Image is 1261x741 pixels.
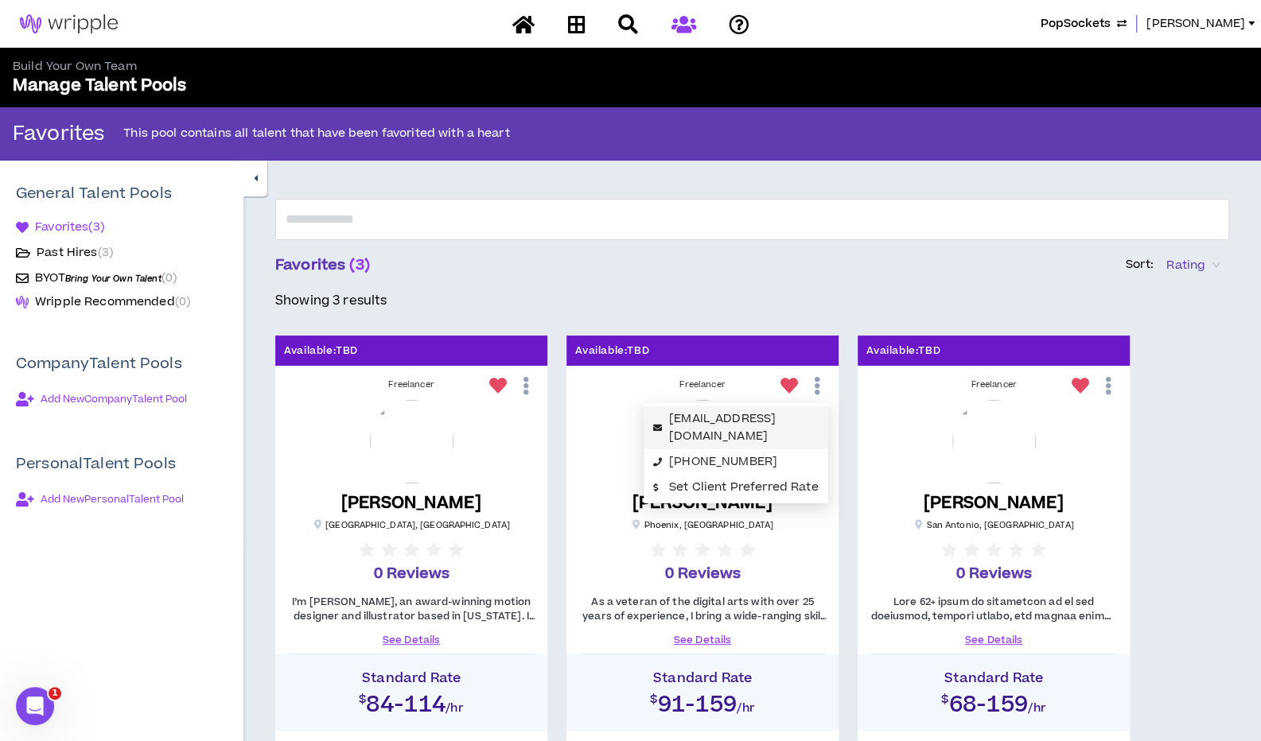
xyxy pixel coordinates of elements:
[374,563,450,585] p: 0 Reviews
[370,400,453,483] img: PoCbYXhZLLGp2oGOz66iOqrEBt0VX5dSQGbeWsuH.png
[695,542,710,558] span: star
[288,595,535,623] p: I’m [PERSON_NAME], an award-winning motion designer and illustrator based in [US_STATE]. I love c...
[162,270,177,286] span: ( 0 )
[16,687,54,725] iframe: Intercom live chat
[13,122,104,147] p: Favorites
[283,670,539,686] h4: Standard Rate
[175,293,190,310] span: ( 0 )
[1008,542,1024,558] span: star
[35,294,190,310] span: Wripple Recommended
[575,343,649,359] p: Available: TBD
[341,493,482,513] h5: [PERSON_NAME]
[448,542,464,558] span: star
[16,353,228,375] p: Company Talent Pools
[41,393,187,405] span: Add New Company Talent Pool
[870,378,1117,391] div: Freelancer
[275,291,387,310] p: Showing 3 results
[16,243,113,262] a: Past Hires(3)
[1028,699,1046,716] span: /hr
[986,542,1002,558] span: star
[941,537,1046,585] button: 0 Reviews
[16,453,228,475] p: Personal Talent Pools
[870,595,1117,623] p: Lore 62+ ipsum do sitametcon ad el sed doeiusmod, tempori utlabo, etd magnaa enimad minimv, Q nos...
[288,378,535,391] div: Freelancer
[665,563,741,585] p: 0 Reviews
[574,670,831,686] h4: Standard Rate
[913,519,1073,531] p: San Antonio , [GEOGRAPHIC_DATA]
[16,388,187,410] button: Add NewCompanyTalent Pool
[98,244,113,261] span: ( 3 )
[37,245,113,261] span: Past Hires
[866,343,940,359] p: Available: TBD
[870,633,1117,647] a: See Details
[952,400,1036,483] img: F3BjJiDNRKMWl2SFebUJeHiEqqKTrA2XMZRUdyGO.png
[349,254,369,276] span: ( 3 )
[88,219,103,235] span: ( 3 )
[65,273,162,285] span: Bring Your Own Talent
[35,270,162,286] span: BYOT
[737,699,755,716] span: /hr
[35,219,104,235] span: Favorites
[16,218,104,237] a: Favorites(3)
[579,378,826,391] div: Freelancer
[283,686,539,715] h2: $84-114
[284,343,358,359] p: Available: TBD
[574,686,831,715] h2: $91-159
[579,633,826,647] a: See Details
[956,563,1032,585] p: 0 Reviews
[579,595,826,623] p: As a veteran of the digital arts with over 25 years of experience, I bring a wide-ranging skill s...
[16,294,190,310] a: Wripple Recommended(0)
[924,493,1064,513] h5: [PERSON_NAME]
[13,59,631,75] p: Build Your Own Team
[739,542,755,558] span: star
[941,542,957,558] span: star
[288,633,535,647] a: See Details
[446,699,464,716] span: /hr
[1041,15,1127,33] button: PopSockets
[866,686,1122,715] h2: $68-159
[359,542,375,558] span: star
[41,493,184,506] span: Add New Personal Talent Pool
[866,670,1122,686] h4: Standard Rate
[16,269,177,288] a: BYOTBring Your Own Talent(0)
[632,519,774,531] p: Phoenix , [GEOGRAPHIC_DATA]
[717,542,733,558] span: star
[359,537,464,585] button: 0 Reviews
[275,254,370,277] p: Favorites
[1125,256,1154,274] p: Sort:
[650,542,666,558] span: star
[1146,15,1245,33] span: [PERSON_NAME]
[49,687,61,700] span: 1
[669,453,777,470] a: [PHONE_NUMBER]
[669,479,819,495] span: Set Client Preferred Rate
[381,542,397,558] span: star
[650,537,755,585] button: 0 Reviews
[669,410,776,444] a: [EMAIL_ADDRESS][DOMAIN_NAME]
[1041,15,1111,33] span: PopSockets
[403,542,419,558] span: star
[16,488,184,510] button: Add NewPersonalTalent Pool
[963,542,979,558] span: star
[672,542,688,558] span: star
[1166,254,1220,277] span: Rating
[632,493,773,513] h5: [PERSON_NAME]
[426,542,442,558] span: star
[1030,542,1046,558] span: star
[313,519,510,531] p: [GEOGRAPHIC_DATA] , [GEOGRAPHIC_DATA]
[13,75,631,97] p: Manage Talent Pools
[123,125,509,142] p: This pool contains all talent that have been favorited with a heart
[16,183,172,205] p: General Talent Pools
